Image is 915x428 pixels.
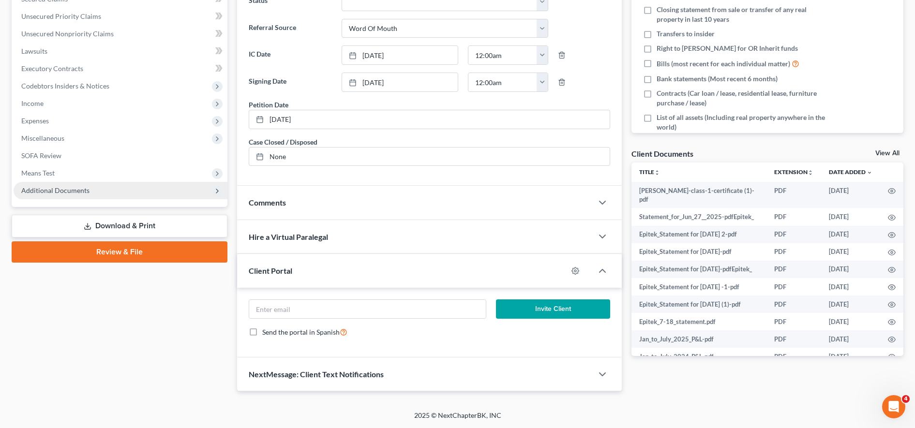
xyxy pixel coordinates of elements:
[821,226,880,243] td: [DATE]
[882,395,905,418] iframe: Intercom live chat
[657,29,715,39] span: Transfers to insider
[867,170,872,176] i: expand_more
[12,241,227,263] a: Review & File
[657,5,827,24] span: Closing statement from sale or transfer of any real property in last 10 years
[766,330,821,348] td: PDF
[657,89,827,108] span: Contracts (Car loan / lease, residential lease, furniture purchase / lease)
[766,348,821,365] td: PDF
[21,117,49,125] span: Expenses
[21,30,114,38] span: Unsecured Nonpriority Claims
[21,186,90,194] span: Additional Documents
[182,411,734,428] div: 2025 © NextChapterBK, INC
[821,348,880,365] td: [DATE]
[249,232,328,241] span: Hire a Virtual Paralegal
[657,59,790,69] span: Bills (most recent for each individual matter)
[631,208,766,225] td: Statement_for_Jun_27__2025-pdfEpitek_
[631,330,766,348] td: Jan_to_July_2025_P&L-pdf
[249,266,292,275] span: Client Portal
[342,73,458,91] a: [DATE]
[808,170,813,176] i: unfold_more
[21,47,47,55] span: Lawsuits
[631,278,766,295] td: Epitek_Statement for [DATE] -1-pdf
[657,44,798,53] span: Right to [PERSON_NAME] for OR Inherit funds
[262,328,340,336] span: Send the portal in Spanish
[766,261,821,278] td: PDF
[821,313,880,330] td: [DATE]
[902,395,910,403] span: 4
[21,82,109,90] span: Codebtors Insiders & Notices
[21,169,55,177] span: Means Test
[631,261,766,278] td: Epitek_Statement for [DATE]-pdfEpitek_
[14,25,227,43] a: Unsecured Nonpriority Claims
[496,299,610,319] button: Invite Client
[821,295,880,313] td: [DATE]
[244,45,337,65] label: IC Date
[14,147,227,164] a: SOFA Review
[631,182,766,208] td: [PERSON_NAME]-class-1-certificate (1)-pdf
[249,198,286,207] span: Comments
[766,182,821,208] td: PDF
[654,170,660,176] i: unfold_more
[766,278,821,295] td: PDF
[766,243,821,261] td: PDF
[631,348,766,365] td: Jan_to_July_2024_P&L-pdf
[468,46,537,64] input: -- : --
[821,278,880,295] td: [DATE]
[766,295,821,313] td: PDF
[631,148,693,159] div: Client Documents
[657,113,827,132] span: List of all assets (Including real property anywhere in the world)
[249,110,610,129] a: [DATE]
[21,12,101,20] span: Unsecured Priority Claims
[342,46,458,64] a: [DATE]
[14,60,227,77] a: Executory Contracts
[875,150,900,157] a: View All
[631,226,766,243] td: Epitek_Statement for [DATE] 2-pdf
[12,215,227,237] a: Download & Print
[766,226,821,243] td: PDF
[774,168,813,176] a: Extensionunfold_more
[821,243,880,261] td: [DATE]
[657,74,778,84] span: Bank statements (Most recent 6 months)
[821,208,880,225] td: [DATE]
[829,168,872,176] a: Date Added expand_more
[244,19,337,38] label: Referral Source
[21,134,64,142] span: Miscellaneous
[468,73,537,91] input: -- : --
[249,137,317,147] div: Case Closed / Disposed
[631,295,766,313] td: Epitek_Statement for [DATE] (1)-pdf
[14,8,227,25] a: Unsecured Priority Claims
[821,182,880,208] td: [DATE]
[766,313,821,330] td: PDF
[821,261,880,278] td: [DATE]
[631,243,766,261] td: Epitek_Statement for [DATE]-pdf
[249,369,384,379] span: NextMessage: Client Text Notifications
[766,208,821,225] td: PDF
[249,148,610,166] a: None
[21,151,61,160] span: SOFA Review
[21,99,44,107] span: Income
[14,43,227,60] a: Lawsuits
[821,330,880,348] td: [DATE]
[249,300,486,318] input: Enter email
[244,73,337,92] label: Signing Date
[21,64,83,73] span: Executory Contracts
[639,168,660,176] a: Titleunfold_more
[249,100,288,110] div: Petition Date
[631,313,766,330] td: Epitek_7-18_statement.pdf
